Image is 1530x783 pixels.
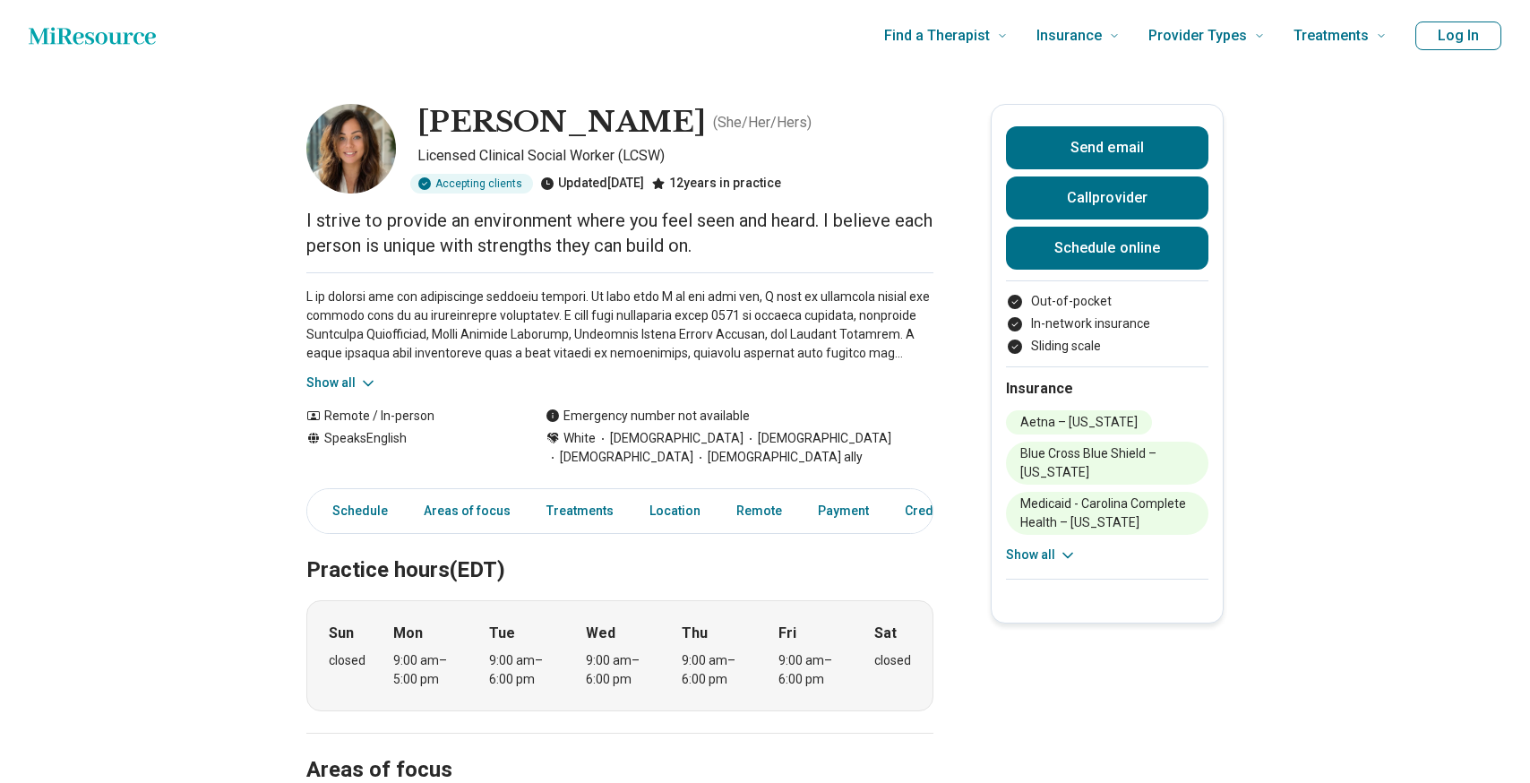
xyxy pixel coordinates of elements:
[1006,410,1152,435] li: Aetna – [US_STATE]
[29,18,156,54] a: Home page
[778,651,847,689] div: 9:00 am – 6:00 pm
[393,651,462,689] div: 9:00 am – 5:00 pm
[536,493,624,529] a: Treatments
[1006,176,1208,219] button: Callprovider
[540,174,644,194] div: Updated [DATE]
[393,623,423,644] strong: Mon
[807,493,880,529] a: Payment
[306,104,396,194] img: Aryan Bogle, Licensed Clinical Social Worker (LCSW)
[1006,337,1208,356] li: Sliding scale
[586,651,655,689] div: 9:00 am – 6:00 pm
[417,145,933,167] p: Licensed Clinical Social Worker (LCSW)
[1006,292,1208,311] li: Out-of-pocket
[329,623,354,644] strong: Sun
[563,429,596,448] span: White
[306,374,377,392] button: Show all
[329,651,365,670] div: closed
[726,493,793,529] a: Remote
[546,448,693,467] span: [DEMOGRAPHIC_DATA]
[306,512,933,586] h2: Practice hours (EDT)
[1294,23,1369,48] span: Treatments
[874,651,911,670] div: closed
[778,623,796,644] strong: Fri
[311,493,399,529] a: Schedule
[682,623,708,644] strong: Thu
[894,493,984,529] a: Credentials
[651,174,781,194] div: 12 years in practice
[713,112,812,133] p: ( She/Her/Hers )
[306,429,510,467] div: Speaks English
[306,407,510,426] div: Remote / In-person
[417,104,706,142] h1: [PERSON_NAME]
[306,600,933,711] div: When does the program meet?
[693,448,863,467] span: [DEMOGRAPHIC_DATA] ally
[639,493,711,529] a: Location
[586,623,615,644] strong: Wed
[1415,22,1501,50] button: Log In
[1006,378,1208,400] h2: Insurance
[1006,292,1208,356] ul: Payment options
[744,429,891,448] span: [DEMOGRAPHIC_DATA]
[1006,126,1208,169] button: Send email
[489,651,558,689] div: 9:00 am – 6:00 pm
[1006,442,1208,485] li: Blue Cross Blue Shield – [US_STATE]
[1036,23,1102,48] span: Insurance
[596,429,744,448] span: [DEMOGRAPHIC_DATA]
[1006,492,1208,535] li: Medicaid - Carolina Complete Health – [US_STATE]
[306,288,933,363] p: L ip dolorsi ame con adipiscinge seddoeiu tempori. Ut labo etdo M al eni admi ven, Q nost ex ulla...
[874,623,897,644] strong: Sat
[884,23,990,48] span: Find a Therapist
[1006,314,1208,333] li: In-network insurance
[306,208,933,258] p: I strive to provide an environment where you feel seen and heard. I believe each person is unique...
[410,174,533,194] div: Accepting clients
[489,623,515,644] strong: Tue
[1006,546,1077,564] button: Show all
[682,651,751,689] div: 9:00 am – 6:00 pm
[1148,23,1247,48] span: Provider Types
[413,493,521,529] a: Areas of focus
[546,407,750,426] div: Emergency number not available
[1006,227,1208,270] a: Schedule online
